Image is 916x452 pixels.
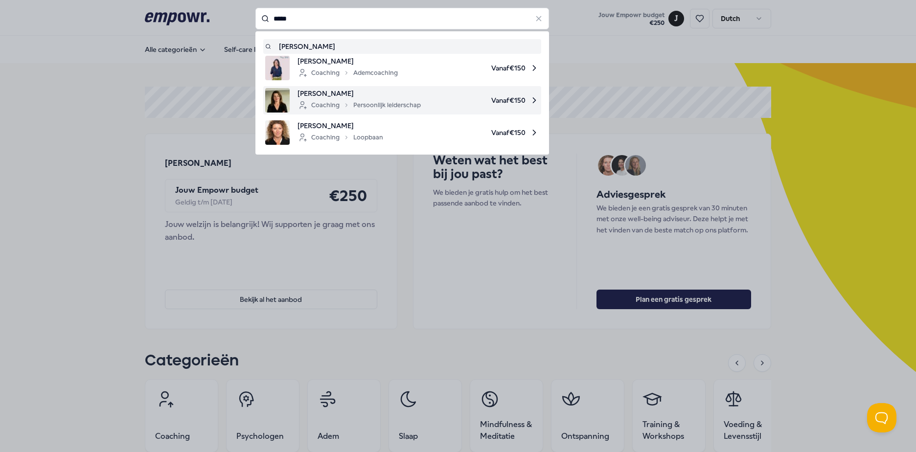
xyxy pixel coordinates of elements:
[265,88,539,113] a: product image[PERSON_NAME]CoachingPersoonlijk leiderschapVanaf€150
[406,56,539,80] span: Vanaf € 150
[265,56,539,80] a: product image[PERSON_NAME]CoachingAdemcoachingVanaf€150
[265,120,539,145] a: product image[PERSON_NAME]CoachingLoopbaanVanaf€150
[298,99,421,111] div: Coaching Persoonlijk leiderschap
[265,56,290,80] img: product image
[298,120,383,131] span: [PERSON_NAME]
[298,67,398,79] div: Coaching Ademcoaching
[255,8,549,29] input: Search for products, categories or subcategories
[429,88,539,113] span: Vanaf € 150
[298,56,398,67] span: [PERSON_NAME]
[391,120,539,145] span: Vanaf € 150
[867,403,896,432] iframe: Help Scout Beacon - Open
[298,132,383,143] div: Coaching Loopbaan
[265,41,539,52] a: [PERSON_NAME]
[265,88,290,113] img: product image
[265,120,290,145] img: product image
[298,88,421,99] span: [PERSON_NAME]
